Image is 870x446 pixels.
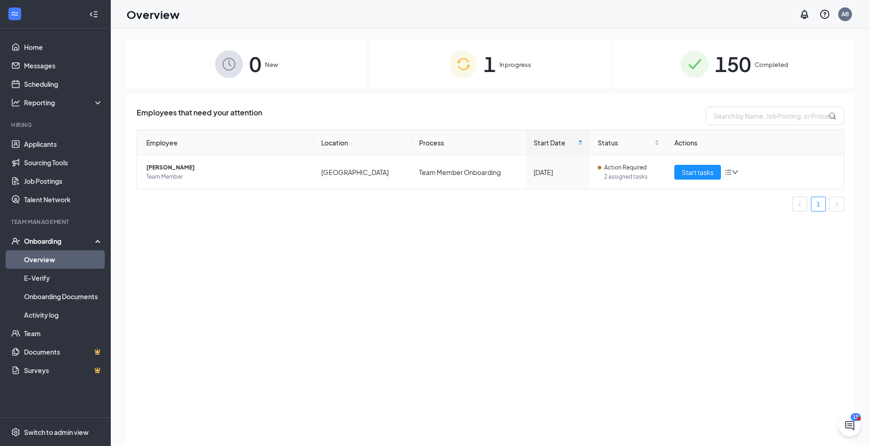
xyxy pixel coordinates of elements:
span: [PERSON_NAME] [146,163,306,172]
span: In progress [499,60,531,69]
svg: Collapse [89,10,98,19]
button: right [829,197,844,211]
button: left [792,197,807,211]
span: Status [598,138,653,148]
a: DocumentsCrown [24,343,103,361]
td: Team Member Onboarding [412,156,527,189]
span: 150 [715,48,751,80]
span: 2 assigned tasks [604,172,660,181]
a: Talent Network [24,190,103,209]
div: AB [841,10,849,18]
th: Location [314,130,412,156]
span: left [797,202,803,207]
a: Scheduling [24,75,103,93]
div: Hiring [11,121,101,129]
span: 0 [249,48,261,80]
span: Employees that need your attention [137,107,262,125]
span: Completed [755,60,788,69]
a: Job Postings [24,172,103,190]
div: Switch to admin view [24,428,89,437]
span: Team Member [146,172,306,181]
th: Employee [137,130,314,156]
a: 1 [811,197,825,211]
a: Home [24,38,103,56]
a: Overview [24,250,103,269]
button: Start tasks [674,165,721,180]
li: Previous Page [792,197,807,211]
div: [DATE] [534,167,582,177]
svg: Settings [11,428,20,437]
a: Sourcing Tools [24,153,103,172]
svg: Analysis [11,98,20,107]
div: Team Management [11,218,101,226]
a: Team [24,324,103,343]
a: Applicants [24,135,103,153]
th: Actions [667,130,844,156]
iframe: Intercom live chat [839,415,861,437]
span: Action Required [604,163,647,172]
div: Onboarding [24,236,95,246]
div: 13 [851,413,861,421]
svg: QuestionInfo [819,9,830,20]
a: SurveysCrown [24,361,103,380]
th: Process [412,130,527,156]
a: Onboarding Documents [24,287,103,306]
span: Start Date [534,138,576,148]
li: Next Page [829,197,844,211]
span: 1 [484,48,496,80]
h1: Overview [126,6,180,22]
svg: Notifications [799,9,810,20]
a: Messages [24,56,103,75]
th: Status [590,130,667,156]
svg: WorkstreamLogo [10,9,19,18]
span: right [834,202,840,207]
a: E-Verify [24,269,103,287]
span: Start tasks [682,167,714,177]
span: New [265,60,278,69]
input: Search by Name, Job Posting, or Process [706,107,844,125]
div: Reporting [24,98,103,107]
svg: UserCheck [11,236,20,246]
span: bars [725,169,732,176]
td: [GEOGRAPHIC_DATA] [314,156,412,189]
a: Activity log [24,306,103,324]
span: down [732,169,738,175]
